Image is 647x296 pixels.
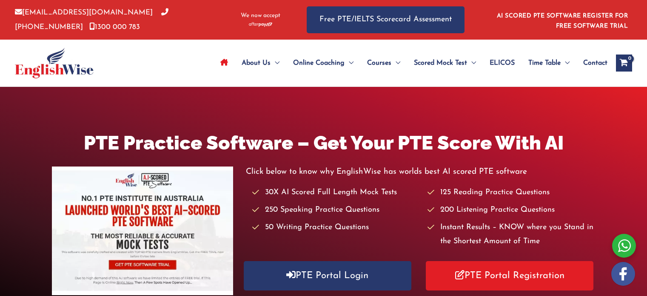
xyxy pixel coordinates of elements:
a: Scored Mock TestMenu Toggle [407,48,483,78]
img: cropped-ew-logo [15,48,94,78]
a: AI SCORED PTE SOFTWARE REGISTER FOR FREE SOFTWARE TRIAL [497,13,628,29]
a: CoursesMenu Toggle [360,48,407,78]
span: About Us [242,48,271,78]
span: Time Table [528,48,561,78]
a: Time TableMenu Toggle [522,48,576,78]
img: white-facebook.png [611,262,635,286]
h1: PTE Practice Software – Get Your PTE Score With AI [52,129,596,156]
a: Online CoachingMenu Toggle [286,48,360,78]
li: 125 Reading Practice Questions [428,186,595,200]
a: ELICOS [483,48,522,78]
p: Click below to know why EnglishWise has worlds best AI scored PTE software [246,165,596,179]
img: Afterpay-Logo [249,22,272,27]
a: [PHONE_NUMBER] [15,9,168,30]
li: 250 Speaking Practice Questions [252,203,420,217]
span: Menu Toggle [467,48,476,78]
span: Menu Toggle [345,48,353,78]
a: [EMAIL_ADDRESS][DOMAIN_NAME] [15,9,153,16]
span: We now accept [241,11,280,20]
li: 200 Listening Practice Questions [428,203,595,217]
a: 1300 000 783 [89,23,140,31]
a: PTE Portal Login [244,261,411,290]
span: Courses [367,48,391,78]
span: Contact [583,48,607,78]
aside: Header Widget 1 [492,6,632,34]
span: Online Coaching [293,48,345,78]
span: Menu Toggle [561,48,570,78]
li: Instant Results – KNOW where you Stand in the Shortest Amount of Time [428,221,595,249]
span: Scored Mock Test [414,48,467,78]
li: 30X AI Scored Full Length Mock Tests [252,186,420,200]
span: Menu Toggle [391,48,400,78]
a: Contact [576,48,607,78]
a: About UsMenu Toggle [235,48,286,78]
span: ELICOS [490,48,515,78]
a: Free PTE/IELTS Scorecard Assessment [307,6,465,33]
a: View Shopping Cart, empty [616,55,632,72]
li: 50 Writing Practice Questions [252,221,420,235]
span: Menu Toggle [271,48,279,78]
img: pte-institute-main [52,167,233,295]
nav: Site Navigation: Main Menu [214,48,607,78]
a: PTE Portal Registration [426,261,593,290]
